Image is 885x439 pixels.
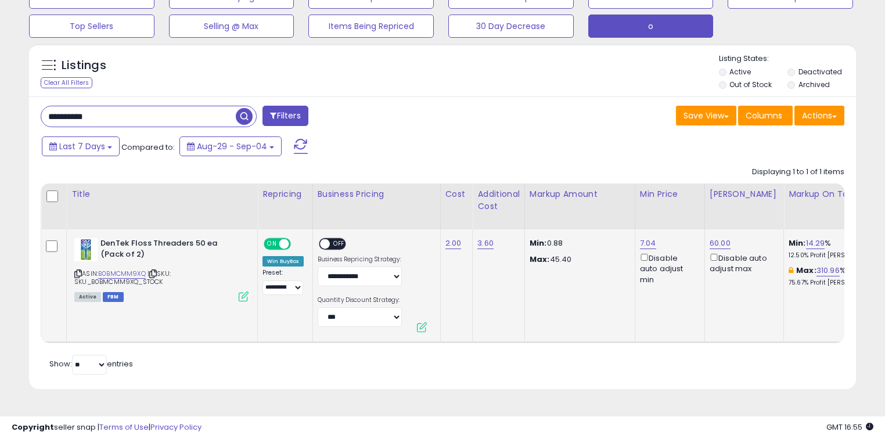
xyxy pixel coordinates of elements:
button: o [588,15,714,38]
button: Items Being Repriced [308,15,434,38]
button: Actions [794,106,844,125]
p: 0.88 [530,238,626,249]
div: seller snap | | [12,422,202,433]
span: Compared to: [121,142,175,153]
div: ASIN: [74,238,249,300]
label: Business Repricing Strategy: [318,256,402,264]
strong: Min: [530,238,547,249]
h5: Listings [62,57,106,74]
button: Aug-29 - Sep-04 [179,136,282,156]
div: Win BuyBox [262,256,304,267]
a: 7.04 [640,238,656,249]
button: Last 7 Days [42,136,120,156]
b: Min: [789,238,806,249]
span: ON [265,239,279,249]
div: Min Price [640,188,700,200]
a: 60.00 [710,238,731,249]
b: DenTek Floss Threaders 50 ea (Pack of 2) [100,238,242,262]
div: Markup Amount [530,188,630,200]
p: 45.40 [530,254,626,265]
span: OFF [330,239,348,249]
div: Clear All Filters [41,77,92,88]
a: 310.96 [816,265,840,276]
label: Out of Stock [729,80,772,89]
a: 3.60 [477,238,494,249]
span: Columns [746,110,782,121]
span: 2025-09-12 16:55 GMT [826,422,873,433]
a: Terms of Use [99,422,149,433]
div: Repricing [262,188,308,200]
label: Archived [798,80,830,89]
a: 2.00 [445,238,462,249]
p: 75.67% Profit [PERSON_NAME] [789,279,885,287]
img: 41G5d3a+SXL._SL40_.jpg [74,238,98,261]
div: Business Pricing [318,188,436,200]
button: 30 Day Decrease [448,15,574,38]
button: Top Sellers [29,15,154,38]
span: Aug-29 - Sep-04 [197,141,267,152]
strong: Max: [530,254,550,265]
a: B0BMCMM9XQ [98,269,146,279]
span: Show: entries [49,358,133,369]
span: FBM [103,292,124,302]
span: All listings currently available for purchase on Amazon [74,292,101,302]
div: Title [71,188,253,200]
button: Selling @ Max [169,15,294,38]
p: 12.50% Profit [PERSON_NAME] [789,251,885,260]
a: Privacy Policy [150,422,202,433]
label: Deactivated [798,67,842,77]
div: % [789,265,885,287]
label: Active [729,67,751,77]
span: OFF [289,239,308,249]
div: Displaying 1 to 1 of 1 items [752,167,844,178]
div: Cost [445,188,468,200]
div: [PERSON_NAME] [710,188,779,200]
label: Quantity Discount Strategy: [318,296,402,304]
div: Preset: [262,269,304,295]
span: | SKU: SKU_B0BMCMM9XQ_STOCK [74,269,171,286]
div: Disable auto adjust min [640,251,696,285]
b: Max: [796,265,816,276]
div: % [789,238,885,260]
button: Columns [738,106,793,125]
button: Filters [262,106,308,126]
span: Last 7 Days [59,141,105,152]
div: Additional Cost [477,188,520,213]
button: Save View [676,106,736,125]
div: Disable auto adjust max [710,251,775,274]
strong: Copyright [12,422,54,433]
a: 14.29 [806,238,825,249]
p: Listing States: [719,53,857,64]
